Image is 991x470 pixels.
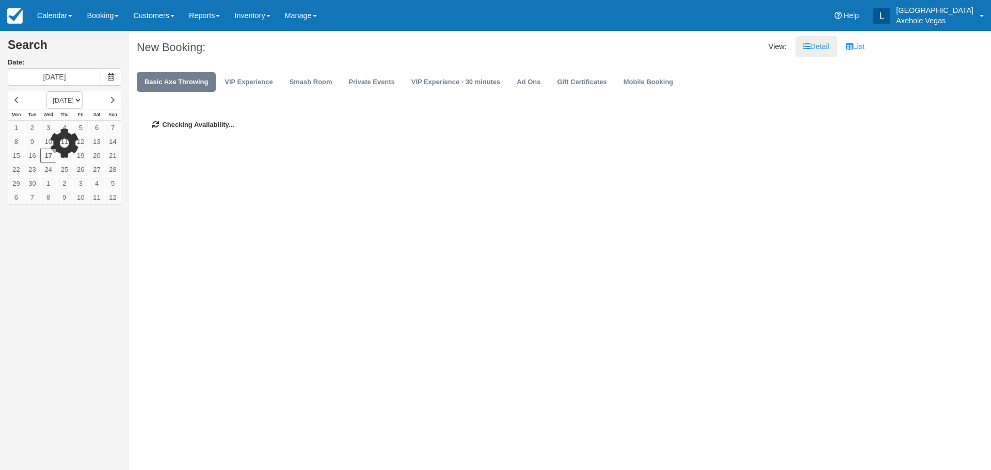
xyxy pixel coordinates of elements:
p: Axehole Vegas [896,15,973,26]
a: Gift Certificates [549,72,614,92]
img: checkfront-main-nav-mini-logo.png [7,8,23,24]
a: List [838,36,872,57]
div: L [873,8,890,24]
a: Basic Axe Throwing [137,72,216,92]
a: Smash Room [282,72,340,92]
i: Help [835,12,842,19]
p: [GEOGRAPHIC_DATA] [896,5,973,15]
a: Mobile Booking [616,72,681,92]
span: Help [844,11,859,20]
a: 17 [40,149,56,163]
li: View: [761,36,794,57]
h1: New Booking: [137,41,493,54]
label: Date: [8,58,121,68]
div: Checking Availability... [137,105,865,145]
a: Ad Ons [509,72,548,92]
a: Private Events [341,72,402,92]
h2: Search [8,39,121,58]
a: Detail [795,36,837,57]
a: VIP Experience - 30 minutes [404,72,508,92]
a: VIP Experience [217,72,280,92]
